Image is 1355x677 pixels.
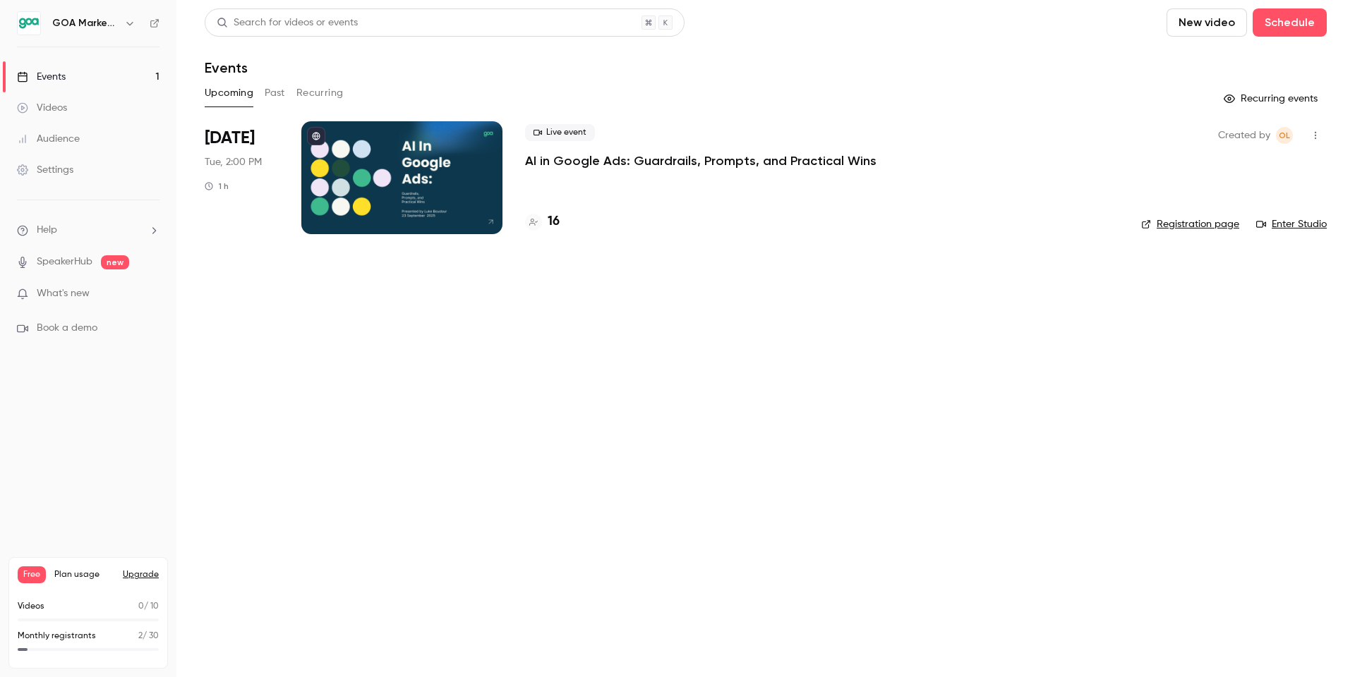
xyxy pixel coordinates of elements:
[138,602,144,611] span: 0
[205,59,248,76] h1: Events
[1276,127,1293,144] span: Olivia Lauridsen
[205,155,262,169] span: Tue, 2:00 PM
[123,569,159,580] button: Upgrade
[18,630,96,642] p: Monthly registrants
[1141,217,1239,231] a: Registration page
[1253,8,1327,37] button: Schedule
[525,124,595,141] span: Live event
[18,600,44,613] p: Videos
[1167,8,1247,37] button: New video
[1256,217,1327,231] a: Enter Studio
[54,569,114,580] span: Plan usage
[18,12,40,35] img: GOA Marketing
[101,255,129,269] span: new
[17,70,66,84] div: Events
[17,132,80,146] div: Audience
[217,16,358,30] div: Search for videos or events
[37,286,90,301] span: What's new
[17,223,159,238] li: help-dropdown-opener
[548,212,560,231] h4: 16
[1217,87,1327,110] button: Recurring events
[205,127,255,150] span: [DATE]
[205,181,229,192] div: 1 h
[525,212,560,231] a: 16
[37,321,97,336] span: Book a demo
[205,82,253,104] button: Upcoming
[37,255,92,269] a: SpeakerHub
[205,121,279,234] div: Sep 23 Tue, 2:00 PM (Europe/London)
[138,630,159,642] p: / 30
[525,152,877,169] a: AI in Google Ads: Guardrails, Prompts, and Practical Wins
[17,101,67,115] div: Videos
[265,82,285,104] button: Past
[138,600,159,613] p: / 10
[138,632,143,640] span: 2
[52,16,119,30] h6: GOA Marketing
[1279,127,1290,144] span: OL
[37,223,57,238] span: Help
[1218,127,1270,144] span: Created by
[143,288,159,300] iframe: Noticeable Trigger
[17,163,73,177] div: Settings
[296,82,344,104] button: Recurring
[18,566,46,583] span: Free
